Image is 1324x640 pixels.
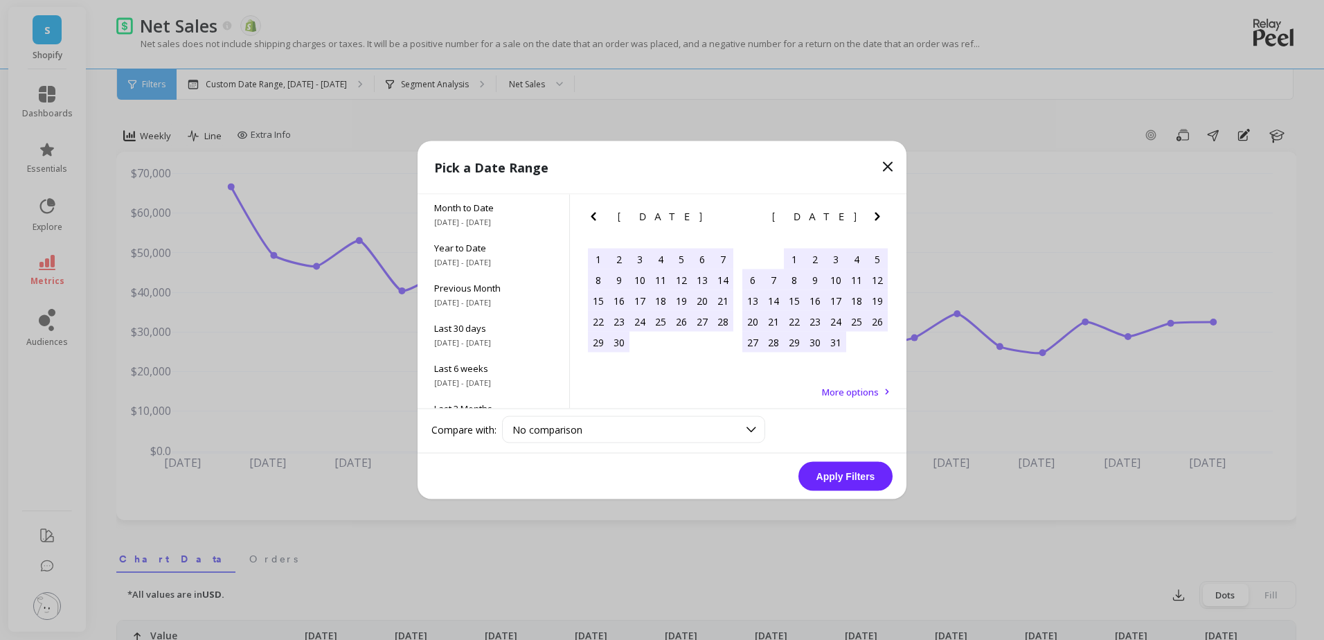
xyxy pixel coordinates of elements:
[434,337,553,348] span: [DATE] - [DATE]
[434,202,553,214] span: Month to Date
[671,290,692,311] div: Choose Thursday, June 19th, 2025
[588,269,609,290] div: Choose Sunday, June 8th, 2025
[434,297,553,308] span: [DATE] - [DATE]
[650,311,671,332] div: Choose Wednesday, June 25th, 2025
[585,208,607,231] button: Previous Month
[805,311,825,332] div: Choose Wednesday, July 23rd, 2025
[512,423,582,436] span: No comparison
[825,269,846,290] div: Choose Thursday, July 10th, 2025
[742,311,763,332] div: Choose Sunday, July 20th, 2025
[805,290,825,311] div: Choose Wednesday, July 16th, 2025
[825,290,846,311] div: Choose Thursday, July 17th, 2025
[671,311,692,332] div: Choose Thursday, June 26th, 2025
[434,362,553,375] span: Last 6 weeks
[588,311,609,332] div: Choose Sunday, June 22nd, 2025
[434,257,553,268] span: [DATE] - [DATE]
[671,269,692,290] div: Choose Thursday, June 12th, 2025
[846,249,867,269] div: Choose Friday, July 4th, 2025
[629,249,650,269] div: Choose Tuesday, June 3rd, 2025
[629,269,650,290] div: Choose Tuesday, June 10th, 2025
[650,269,671,290] div: Choose Wednesday, June 11th, 2025
[588,332,609,353] div: Choose Sunday, June 29th, 2025
[629,311,650,332] div: Choose Tuesday, June 24th, 2025
[609,311,629,332] div: Choose Monday, June 23rd, 2025
[713,269,733,290] div: Choose Saturday, June 14th, 2025
[618,211,704,222] span: [DATE]
[742,269,763,290] div: Choose Sunday, July 6th, 2025
[784,311,805,332] div: Choose Tuesday, July 22nd, 2025
[692,269,713,290] div: Choose Friday, June 13th, 2025
[805,332,825,353] div: Choose Wednesday, July 30th, 2025
[867,311,888,332] div: Choose Saturday, July 26th, 2025
[434,158,548,177] p: Pick a Date Range
[805,269,825,290] div: Choose Wednesday, July 9th, 2025
[784,249,805,269] div: Choose Tuesday, July 1st, 2025
[763,332,784,353] div: Choose Monday, July 28th, 2025
[609,332,629,353] div: Choose Monday, June 30th, 2025
[867,269,888,290] div: Choose Saturday, July 12th, 2025
[715,208,737,231] button: Next Month
[763,290,784,311] div: Choose Monday, July 14th, 2025
[588,249,733,353] div: month 2025-06
[588,249,609,269] div: Choose Sunday, June 1st, 2025
[763,269,784,290] div: Choose Monday, July 7th, 2025
[650,249,671,269] div: Choose Wednesday, June 4th, 2025
[805,249,825,269] div: Choose Wednesday, July 2nd, 2025
[434,322,553,335] span: Last 30 days
[798,462,893,491] button: Apply Filters
[609,290,629,311] div: Choose Monday, June 16th, 2025
[740,208,762,231] button: Previous Month
[869,208,891,231] button: Next Month
[629,290,650,311] div: Choose Tuesday, June 17th, 2025
[867,249,888,269] div: Choose Saturday, July 5th, 2025
[431,423,496,436] label: Compare with:
[434,377,553,389] span: [DATE] - [DATE]
[588,290,609,311] div: Choose Sunday, June 15th, 2025
[867,290,888,311] div: Choose Saturday, July 19th, 2025
[609,249,629,269] div: Choose Monday, June 2nd, 2025
[692,249,713,269] div: Choose Friday, June 6th, 2025
[434,242,553,254] span: Year to Date
[692,311,713,332] div: Choose Friday, June 27th, 2025
[825,249,846,269] div: Choose Thursday, July 3rd, 2025
[713,311,733,332] div: Choose Saturday, June 28th, 2025
[772,211,859,222] span: [DATE]
[763,311,784,332] div: Choose Monday, July 21st, 2025
[434,217,553,228] span: [DATE] - [DATE]
[742,332,763,353] div: Choose Sunday, July 27th, 2025
[671,249,692,269] div: Choose Thursday, June 5th, 2025
[846,290,867,311] div: Choose Friday, July 18th, 2025
[434,282,553,294] span: Previous Month
[825,311,846,332] div: Choose Thursday, July 24th, 2025
[742,290,763,311] div: Choose Sunday, July 13th, 2025
[846,269,867,290] div: Choose Friday, July 11th, 2025
[713,290,733,311] div: Choose Saturday, June 21st, 2025
[825,332,846,353] div: Choose Thursday, July 31st, 2025
[784,332,805,353] div: Choose Tuesday, July 29th, 2025
[846,311,867,332] div: Choose Friday, July 25th, 2025
[784,290,805,311] div: Choose Tuesday, July 15th, 2025
[713,249,733,269] div: Choose Saturday, June 7th, 2025
[650,290,671,311] div: Choose Wednesday, June 18th, 2025
[822,386,879,398] span: More options
[742,249,888,353] div: month 2025-07
[784,269,805,290] div: Choose Tuesday, July 8th, 2025
[434,402,553,415] span: Last 3 Months
[692,290,713,311] div: Choose Friday, June 20th, 2025
[609,269,629,290] div: Choose Monday, June 9th, 2025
